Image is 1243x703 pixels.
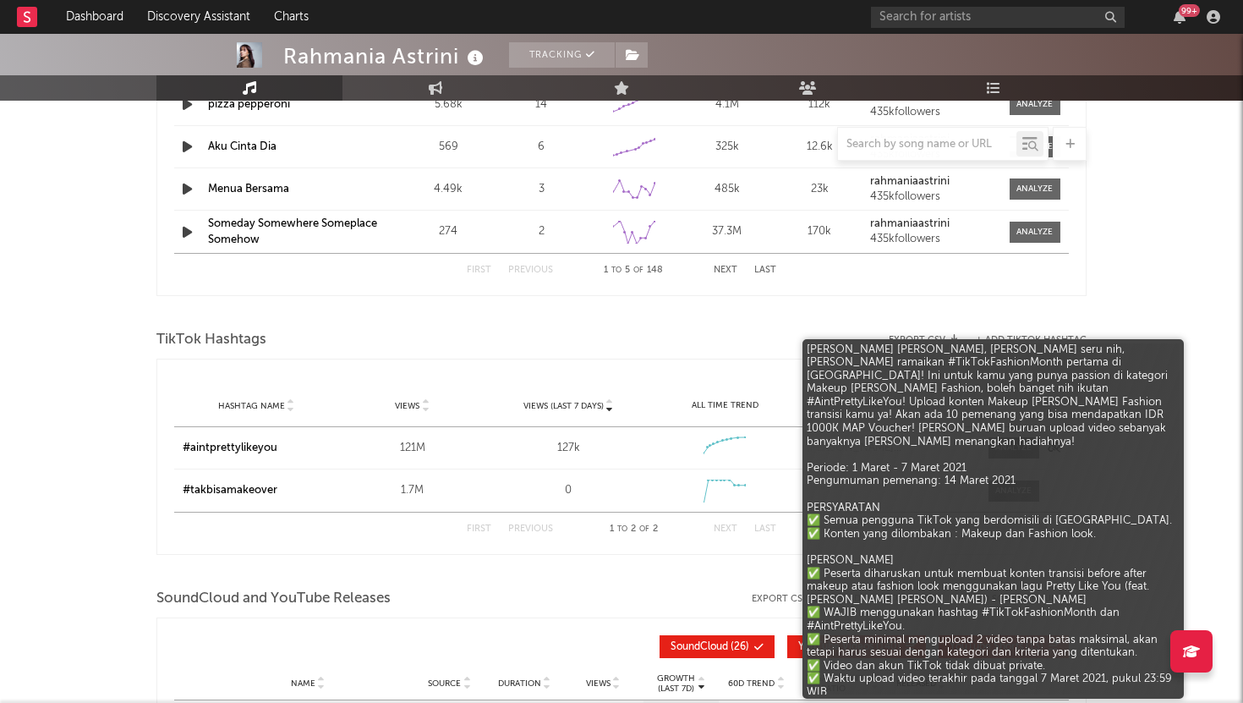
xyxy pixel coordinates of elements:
button: Next [714,525,737,534]
div: 435k followers [870,191,997,203]
span: SoundCloud and YouTube Releases [156,589,391,609]
div: 3 [499,181,583,198]
a: Menua Bersama [208,184,289,195]
button: YouTube Videos(140) [787,635,926,658]
span: Views [395,401,419,411]
button: Export CSV [752,594,822,604]
button: SoundCloud(26) [660,635,775,658]
a: rahmaniaastrini [870,176,997,188]
button: First [467,525,491,534]
span: Engagement Ratio [798,673,868,694]
input: Search by song name or URL [838,138,1016,151]
div: 1.7M [339,482,487,499]
span: to [617,525,627,533]
button: Previous [508,525,553,534]
div: 14 [499,96,583,113]
span: to [611,266,621,274]
div: 4.1M [685,96,769,113]
span: YouTube Shorts [950,642,1023,652]
div: 121M [339,440,487,457]
span: TikTok Hashtags [156,330,266,350]
span: Source [428,678,461,689]
span: ( 140 ) [798,642,901,652]
span: SoundCloud [671,642,728,652]
p: Growth [657,673,695,684]
p: (Last 7d) [657,684,695,694]
button: 99+ [1174,10,1186,24]
span: of [633,266,643,274]
button: + Add SoundCloud Song [944,595,1087,604]
div: 435k followers [870,107,997,118]
div: 23k [778,181,862,198]
div: 274 [406,223,490,240]
a: pizza pepperoni [208,99,290,110]
div: 0 [495,482,643,499]
button: First [467,266,491,275]
span: Hashtag Name [218,401,285,411]
button: Previous [508,266,553,275]
div: 170k [778,223,862,240]
span: YouTube Videos [798,642,873,652]
div: 99 + [1179,4,1200,17]
button: YouTube Shorts(13) [939,635,1069,658]
span: Views (last 7 days) [523,401,604,411]
button: Last [754,525,776,534]
strong: rahmaniaastrini [870,218,950,229]
button: + Add TikTok Hashtag [959,336,1087,345]
div: 485k [685,181,769,198]
a: #takbisamakeover [183,485,277,496]
div: 2 [499,223,583,240]
span: Name [291,678,315,689]
div: + Add YouTube Video [822,595,944,604]
button: + Add TikTok Hashtag [976,336,1087,345]
button: Next [714,266,737,275]
strong: rahmaniaastrini [870,91,950,102]
button: + Add YouTube Video [839,595,944,604]
div: 37.3M [685,223,769,240]
button: Tracking [509,42,615,68]
div: Rahmania Astrini [283,42,488,70]
div: 4.49k [406,181,490,198]
button: Last [754,266,776,275]
button: Export CSV [889,335,959,345]
div: All Time Trend [651,399,799,412]
div: 1 5 148 [587,261,680,281]
a: rahmaniaastrini [870,218,997,230]
span: ( 13 ) [950,642,1043,652]
a: #aintprettylikeyou [183,442,277,453]
div: [PERSON_NAME] [PERSON_NAME], [PERSON_NAME] seru nih, [PERSON_NAME] ramaikan #TikTokFashionMonth p... [807,440,955,457]
div: 1 2 2 [587,519,680,540]
input: Search for artists [871,7,1125,28]
span: Released [896,678,936,689]
span: Duration [498,678,541,689]
a: Someday Somewhere Someplace Somehow [208,218,377,246]
span: Description [848,401,903,411]
span: ( 26 ) [671,642,749,652]
div: 5.68k [406,96,490,113]
span: 60D Trend [728,678,775,689]
div: 127k [495,440,643,457]
div: 112k [778,96,862,113]
div: 435k followers [870,233,997,245]
strong: rahmaniaastrini [870,176,950,187]
button: + Add SoundCloud Song [961,595,1087,604]
span: Views [586,678,611,689]
span: of [639,525,649,533]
